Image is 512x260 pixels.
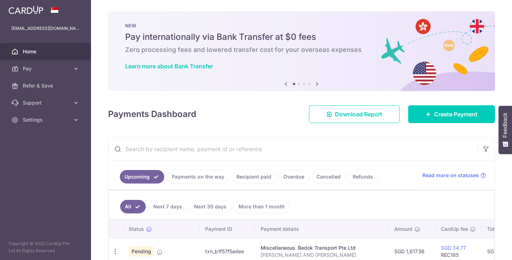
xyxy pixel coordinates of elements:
button: Feedback - Show survey [498,106,512,154]
h5: Pay internationally via Bank Transfer at $0 fees [125,31,478,43]
p: NEW [125,23,478,28]
a: Refunds [348,170,378,184]
h4: Payments Dashboard [108,108,196,121]
a: Cancelled [312,170,345,184]
a: Recipient paid [232,170,276,184]
th: Payment ID [199,220,255,238]
span: Pay [23,65,70,72]
a: More than 1 month [234,200,289,213]
a: Overdue [279,170,309,184]
span: Home [23,48,70,55]
a: Read more on statuses [422,172,486,179]
span: Read more on statuses [422,172,479,179]
span: Support [23,99,70,106]
span: Create Payment [434,110,478,118]
span: Refer & Save [23,82,70,89]
a: Upcoming [120,170,164,184]
a: Payments on the way [167,170,229,184]
div: Miscellaneous. Bedok Transport Pte Ltd [261,244,383,251]
img: Bank transfer banner [108,11,495,91]
span: Pending [129,246,154,256]
a: Download Report [309,105,400,123]
a: Learn more about Bank Transfer [125,63,213,70]
h6: Zero processing fees and lowered transfer cost for your overseas expenses [125,46,478,54]
img: CardUp [9,6,43,14]
span: Total amt. [487,225,511,233]
a: Next 7 days [149,200,187,213]
a: SGD 34.77 [441,245,466,251]
span: CardUp fee [441,225,468,233]
p: [EMAIL_ADDRESS][DOMAIN_NAME] [11,25,80,32]
input: Search by recipient name, payment id or reference [108,138,478,160]
p: [PERSON_NAME] AND [PERSON_NAME] [261,251,383,259]
a: Next 30 days [190,200,231,213]
span: Feedback [502,113,508,138]
span: Status [129,225,144,233]
a: All [120,200,146,213]
a: Create Payment [408,105,495,123]
th: Payment details [255,220,389,238]
span: Settings [23,116,70,123]
span: Amount [394,225,412,233]
span: Download Report [335,110,382,118]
